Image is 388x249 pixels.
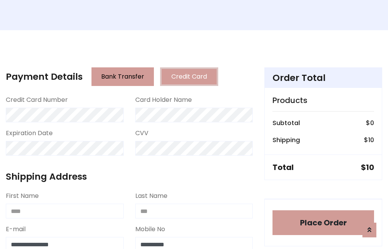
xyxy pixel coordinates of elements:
[361,163,374,172] h5: $
[364,136,374,144] h6: $
[6,191,39,201] label: First Name
[272,96,374,105] h5: Products
[6,225,26,234] label: E-mail
[366,162,374,173] span: 10
[135,225,165,234] label: Mobile No
[135,191,167,201] label: Last Name
[272,210,374,235] button: Place Order
[272,163,294,172] h5: Total
[6,95,68,105] label: Credit Card Number
[272,136,300,144] h6: Shipping
[6,129,53,138] label: Expiration Date
[272,72,374,83] h4: Order Total
[160,67,218,86] button: Credit Card
[368,136,374,144] span: 10
[6,71,83,82] h4: Payment Details
[135,129,148,138] label: CVV
[370,118,374,127] span: 0
[366,119,374,127] h6: $
[272,119,300,127] h6: Subtotal
[6,171,253,182] h4: Shipping Address
[135,95,192,105] label: Card Holder Name
[91,67,154,86] button: Bank Transfer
